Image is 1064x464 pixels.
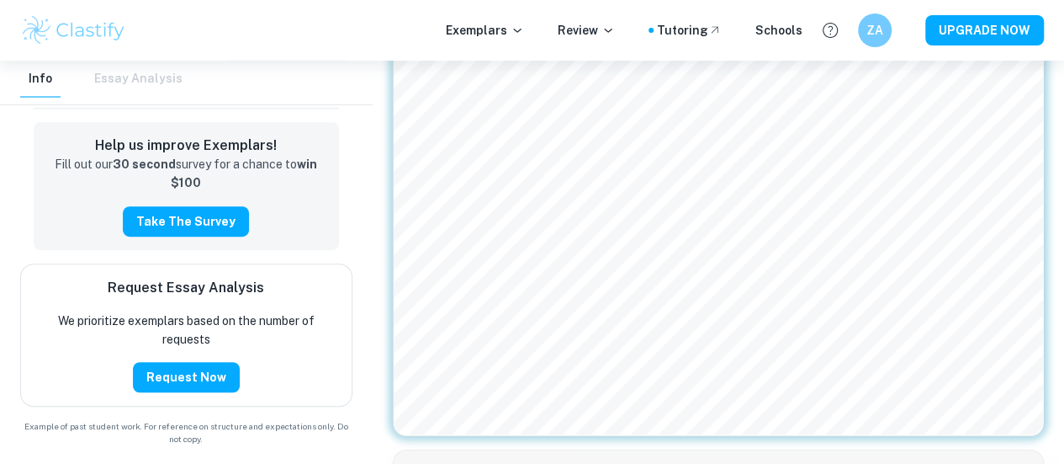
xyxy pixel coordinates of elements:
button: UPGRADE NOW [925,15,1044,45]
h6: Help us improve Exemplars! [47,136,326,156]
button: Info [20,61,61,98]
p: Exemplars [446,21,524,40]
p: Fill out our survey for a chance to [47,156,326,193]
strong: 30 second [113,157,176,171]
h6: ZA [865,21,885,40]
button: Take the Survey [123,206,249,237]
img: Clastify logo [20,13,127,47]
a: Tutoring [657,21,722,40]
h6: Request Essay Analysis [108,278,264,298]
a: Schools [755,21,802,40]
button: Help and Feedback [816,16,844,45]
p: We prioritize exemplars based on the number of requests [34,312,338,349]
p: Review [558,21,615,40]
span: Example of past student work. For reference on structure and expectations only. Do not copy. [20,420,352,445]
button: ZA [858,13,892,47]
button: Request Now [133,362,240,392]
